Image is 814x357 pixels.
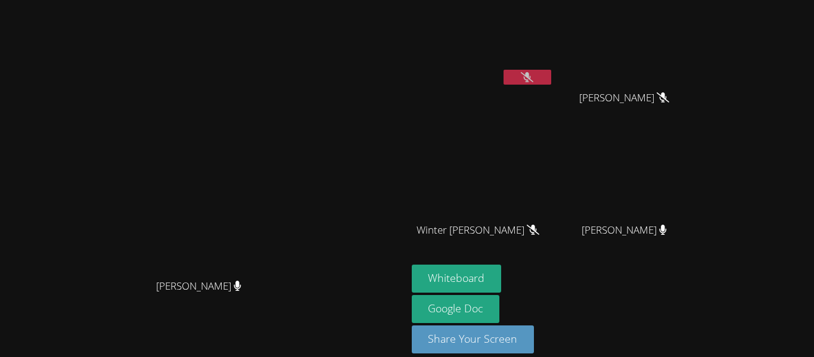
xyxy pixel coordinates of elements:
span: [PERSON_NAME] [579,89,669,107]
button: Whiteboard [412,265,502,293]
span: [PERSON_NAME] [156,278,241,295]
a: Google Doc [412,295,500,323]
button: Share Your Screen [412,325,535,353]
span: [PERSON_NAME] [582,222,667,239]
span: Winter [PERSON_NAME] [417,222,539,239]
